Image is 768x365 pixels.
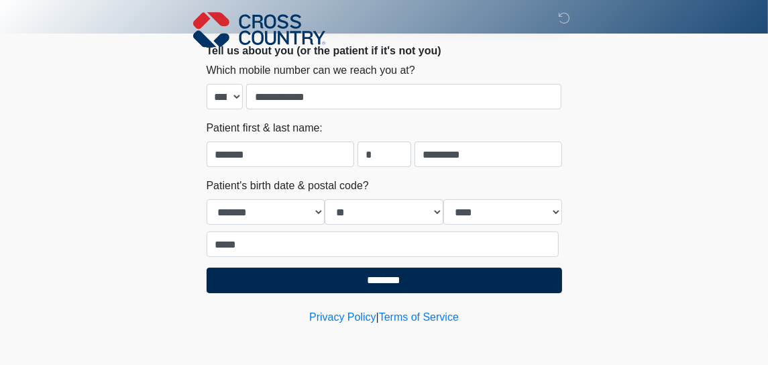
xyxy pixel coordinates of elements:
a: | [376,311,379,323]
label: Which mobile number can we reach you at? [207,62,415,79]
a: Privacy Policy [309,311,376,323]
img: Cross Country Logo [193,10,326,49]
label: Patient first & last name: [207,120,323,136]
label: Patient's birth date & postal code? [207,178,369,194]
a: Terms of Service [379,311,459,323]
